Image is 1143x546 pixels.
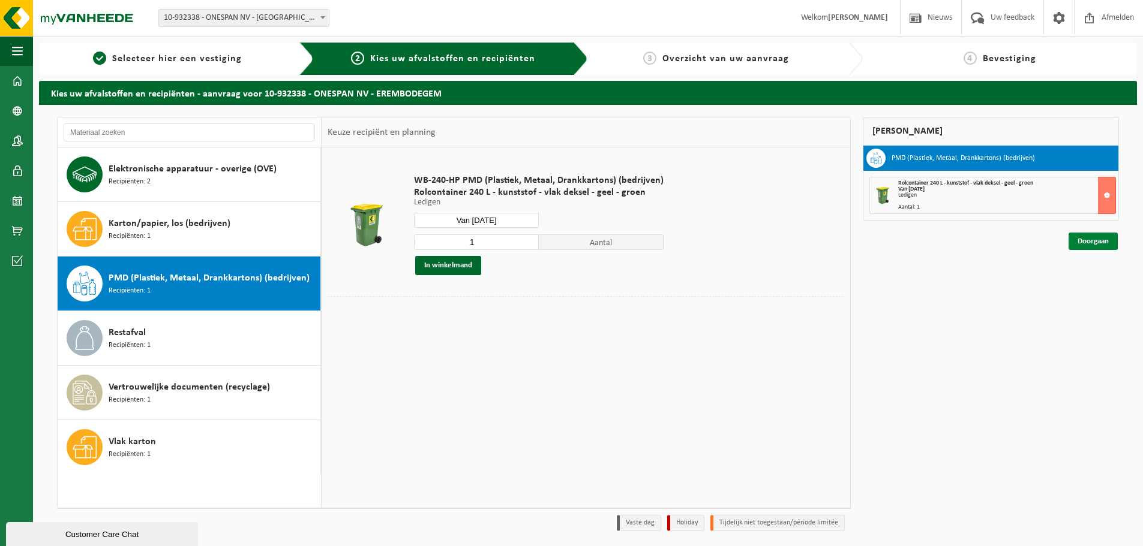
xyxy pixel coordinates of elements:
[6,520,200,546] iframe: chat widget
[109,216,230,231] span: Karton/papier, los (bedrijven)
[64,123,315,141] input: Materiaal zoeken
[539,234,664,250] span: Aantal
[158,9,329,27] span: 10-932338 - ONESPAN NV - EREMBODEGEM
[109,340,151,351] span: Recipiënten: 1
[58,147,321,202] button: Elektronische apparatuur - overige (OVE) Recipiënten: 2
[667,515,704,531] li: Holiday
[414,213,539,228] input: Selecteer datum
[109,285,151,297] span: Recipiënten: 1
[892,149,1035,168] h3: PMD (Plastiek, Metaal, Drankkartons) (bedrijven)
[662,54,789,64] span: Overzicht van uw aanvraag
[898,204,1116,210] div: Aantal: 1
[370,54,535,64] span: Kies uw afvalstoffen en recipiënten
[39,81,1137,104] h2: Kies uw afvalstoffen en recipiënten - aanvraag voor 10-932338 - ONESPAN NV - EREMBODEGEM
[863,117,1120,146] div: [PERSON_NAME]
[109,271,310,285] span: PMD (Plastiek, Metaal, Drankkartons) (bedrijven)
[710,515,845,531] li: Tijdelijk niet toegestaan/période limitée
[414,198,664,207] p: Ledigen
[414,186,664,198] span: Rolcontainer 240 L - kunststof - vlak deksel - geel - groen
[643,52,656,65] span: 3
[45,52,290,66] a: 1Selecteer hier een vestiging
[109,380,270,394] span: Vertrouwelijke documenten (recyclage)
[112,54,242,64] span: Selecteer hier een vestiging
[1069,233,1118,250] a: Doorgaan
[109,231,151,242] span: Recipiënten: 1
[58,420,321,474] button: Vlak karton Recipiënten: 1
[983,54,1036,64] span: Bevestiging
[322,117,442,147] div: Keuze recipiënt en planning
[964,52,977,65] span: 4
[898,192,1116,198] div: Ledigen
[58,311,321,366] button: Restafval Recipiënten: 1
[828,13,888,22] strong: [PERSON_NAME]
[93,52,106,65] span: 1
[109,435,156,449] span: Vlak karton
[414,174,664,186] span: WB-240-HP PMD (Plastiek, Metaal, Drankkartons) (bedrijven)
[109,325,146,340] span: Restafval
[898,180,1033,186] span: Rolcontainer 240 L - kunststof - vlak deksel - geel - groen
[109,176,151,188] span: Recipiënten: 2
[617,515,661,531] li: Vaste dag
[58,366,321,420] button: Vertrouwelijke documenten (recyclage) Recipiënten: 1
[415,256,481,275] button: In winkelmand
[351,52,364,65] span: 2
[898,186,925,192] strong: Van [DATE]
[58,202,321,257] button: Karton/papier, los (bedrijven) Recipiënten: 1
[109,449,151,460] span: Recipiënten: 1
[109,162,277,176] span: Elektronische apparatuur - overige (OVE)
[58,257,321,311] button: PMD (Plastiek, Metaal, Drankkartons) (bedrijven) Recipiënten: 1
[159,10,329,26] span: 10-932338 - ONESPAN NV - EREMBODEGEM
[109,394,151,406] span: Recipiënten: 1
